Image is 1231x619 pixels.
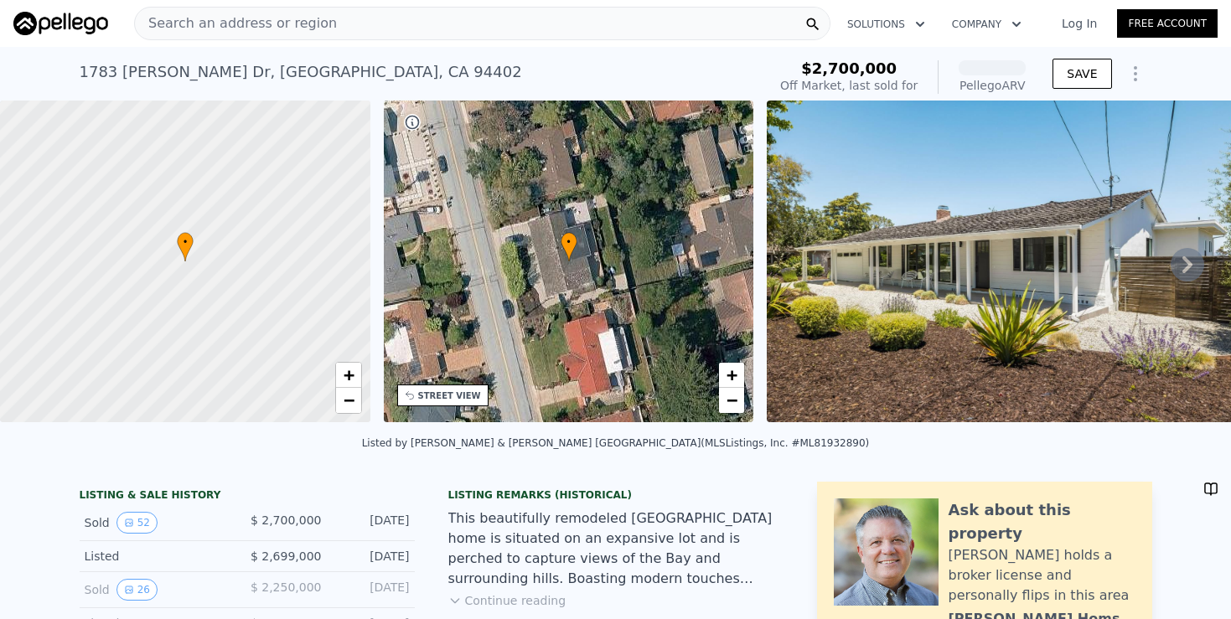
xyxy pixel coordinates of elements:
[335,512,410,534] div: [DATE]
[336,363,361,388] a: Zoom in
[251,549,322,563] span: $ 2,699,000
[719,388,744,413] a: Zoom out
[834,9,939,39] button: Solutions
[949,498,1135,545] div: Ask about this property
[1042,15,1117,32] a: Log In
[362,437,870,449] div: Listed by [PERSON_NAME] & [PERSON_NAME] [GEOGRAPHIC_DATA] (MLSListings, Inc. #ML81932890)
[1053,59,1111,89] button: SAVE
[85,512,234,534] div: Sold
[85,548,234,565] div: Listed
[448,488,784,502] div: Listing Remarks (Historical)
[418,389,481,402] div: STREET VIEW
[780,77,918,94] div: Off Market, last sold for
[80,488,415,505] div: LISTING & SALE HISTORY
[727,364,737,385] span: +
[719,363,744,388] a: Zoom in
[251,580,322,594] span: $ 2,250,000
[343,364,354,385] span: +
[80,60,522,84] div: 1783 [PERSON_NAME] Dr , [GEOGRAPHIC_DATA] , CA 94402
[727,389,737,410] span: −
[13,12,108,35] img: Pellego
[335,548,410,565] div: [DATE]
[251,513,322,527] span: $ 2,700,000
[335,579,410,601] div: [DATE]
[561,232,577,261] div: •
[85,579,234,601] div: Sold
[448,508,784,589] div: This beautifully remodeled [GEOGRAPHIC_DATA] home is situated on an expansive lot and is perched ...
[343,389,354,410] span: −
[949,545,1135,606] div: [PERSON_NAME] holds a broker license and personally flips in this area
[116,512,158,534] button: View historical data
[177,232,194,261] div: •
[939,9,1035,39] button: Company
[177,235,194,250] span: •
[959,77,1026,94] div: Pellego ARV
[336,388,361,413] a: Zoom out
[135,13,337,34] span: Search an address or region
[561,235,577,250] span: •
[116,579,158,601] button: View historical data
[1119,57,1152,90] button: Show Options
[1117,9,1218,38] a: Free Account
[801,59,897,77] span: $2,700,000
[448,592,566,609] button: Continue reading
